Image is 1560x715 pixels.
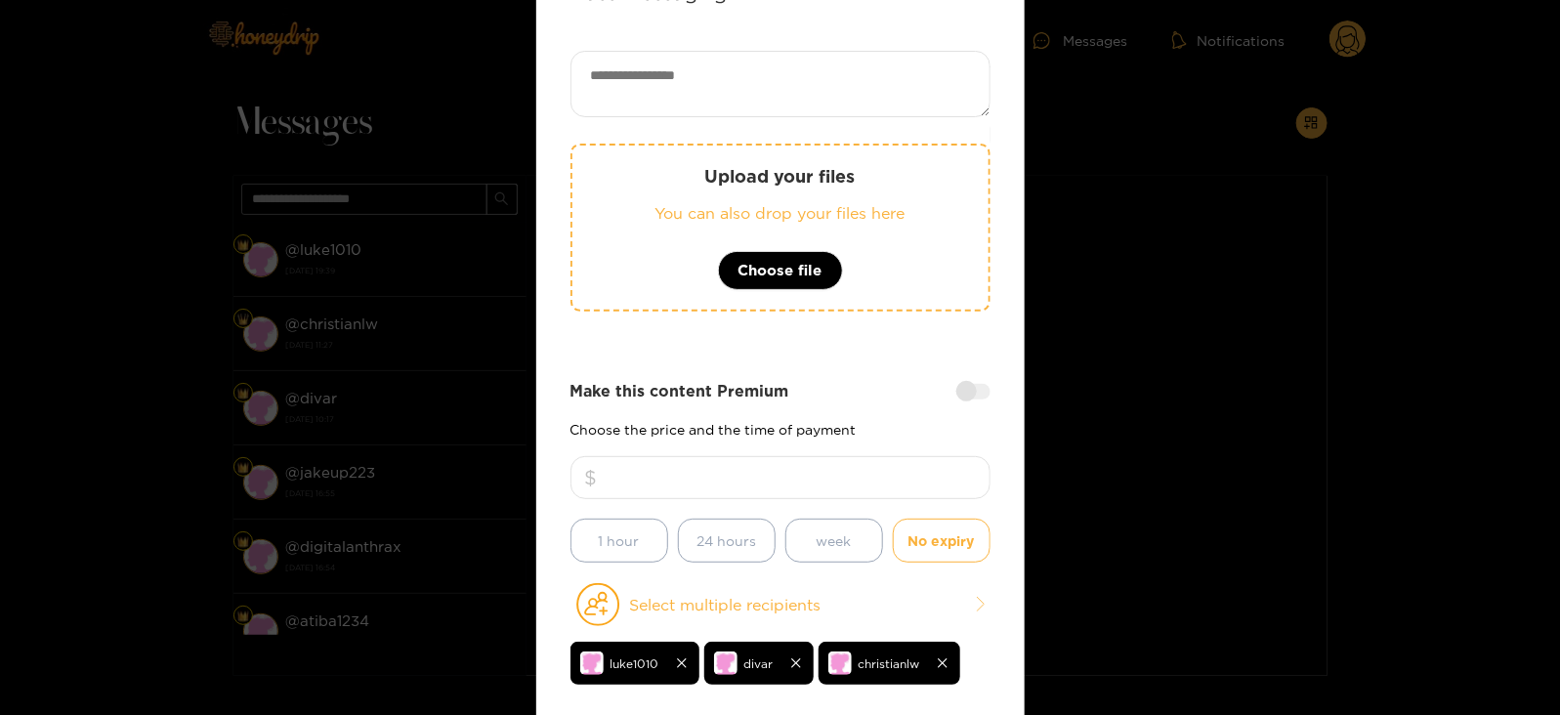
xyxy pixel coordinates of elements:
[744,652,774,675] span: divar
[714,652,738,675] img: no-avatar.png
[828,652,852,675] img: no-avatar.png
[718,251,843,290] button: Choose file
[908,529,975,552] span: No expiry
[696,529,756,552] span: 24 hours
[611,652,659,675] span: luke1010
[599,529,640,552] span: 1 hour
[738,259,822,282] span: Choose file
[678,519,776,563] button: 24 hours
[570,582,991,627] button: Select multiple recipients
[611,165,949,188] p: Upload your files
[859,652,920,675] span: christianlw
[817,529,852,552] span: week
[570,422,991,437] p: Choose the price and the time of payment
[570,519,668,563] button: 1 hour
[611,202,949,225] p: You can also drop your files here
[580,652,604,675] img: no-avatar.png
[570,380,789,402] strong: Make this content Premium
[893,519,991,563] button: No expiry
[785,519,883,563] button: week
